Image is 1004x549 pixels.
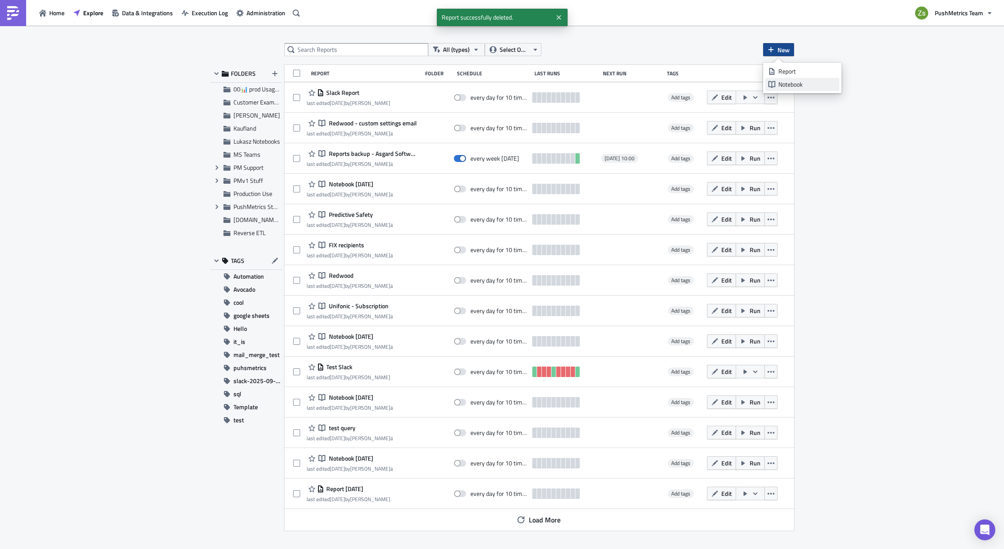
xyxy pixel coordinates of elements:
span: test [233,414,244,427]
span: Run [750,245,761,254]
span: Add tags [671,215,690,223]
span: Query.me: Learn SQL [233,215,309,224]
span: Add tags [671,185,690,193]
span: Add tags [668,154,694,163]
button: it_is [210,335,282,348]
span: Notebook 2025-09-24 [327,333,373,340]
span: Add tags [668,124,694,132]
button: Edit [707,212,736,226]
span: test query [327,424,355,432]
span: FOLDERS [231,70,256,77]
div: Folder [425,70,453,77]
span: Edit [721,215,732,224]
button: mail_merge_test [210,348,282,361]
span: Edit [721,367,732,376]
span: Add tags [668,246,694,254]
button: Edit [707,487,736,500]
span: Data & Integrations [122,8,173,17]
time: 2025-09-29T11:00:16Z [330,251,345,259]
span: Run [750,154,761,163]
span: Edit [721,489,732,498]
span: Execution Log [192,8,228,17]
button: Run [736,426,765,439]
span: TAGS [231,257,244,265]
span: PMv1 Stuff [233,176,263,185]
div: last edited by [PERSON_NAME]ä [307,161,417,167]
div: last edited by [PERSON_NAME]ä [307,130,417,137]
div: every day for 10 times [470,429,528,437]
span: Edit [721,184,732,193]
span: Redwood - custom settings email [327,119,417,127]
span: Edit [721,428,732,437]
div: Report [311,70,421,77]
span: Add tags [671,398,690,406]
button: Template [210,401,282,414]
div: last edited by [PERSON_NAME]ä [307,313,393,320]
span: slack-2025-09-05 [233,374,282,387]
button: Run [736,182,765,195]
div: every day for 10 times [470,216,528,223]
button: Run [736,304,765,317]
span: Report 2025-09-22 [324,485,363,493]
span: Add tags [671,246,690,254]
div: Next Run [603,70,663,77]
span: Add tags [671,367,690,376]
div: every day for 10 times [470,185,528,193]
span: Edit [721,276,732,285]
span: 00📊 prod Usage Summary [233,84,304,94]
span: Edit [721,245,732,254]
span: New [778,45,790,54]
span: it_is [233,335,245,348]
img: PushMetrics [6,6,20,20]
span: Notebook 2025-09-22 [327,455,373,462]
span: Reports backup - Asgard Software - Email [327,150,417,158]
button: puhsmetrics [210,361,282,374]
span: Administration [247,8,285,17]
time: 2025-09-23T17:08:17Z [330,373,345,381]
span: Add tags [671,489,690,498]
span: mail_merge_test [233,348,280,361]
button: Run [736,121,765,135]
span: Add tags [668,367,694,376]
span: Notebook 2025-09-30 [327,180,373,188]
div: every day for 10 times [470,490,528,498]
span: Edit [721,93,732,102]
span: Kaufland [233,124,256,133]
span: [DATE] 10:00 [605,155,635,162]
span: Add tags [668,276,694,285]
span: Add tags [668,428,694,437]
div: last edited by [PERSON_NAME]ä [307,191,393,198]
button: Edit [707,304,736,317]
button: Run [736,334,765,348]
div: every week on Sunday [470,155,519,162]
span: Run [750,184,761,193]
span: Slack Report [324,89,359,97]
span: Julian [233,111,280,120]
span: Add tags [668,215,694,224]
div: every day for 10 times [470,337,528,345]
span: Add tags [671,428,690,437]
span: Add tags [671,337,690,345]
div: last edited by [PERSON_NAME]ä [307,344,393,350]
button: test [210,414,282,427]
span: Lukasz Notebooks [233,137,280,146]
span: Production Use [233,189,272,198]
button: Select Owner [485,43,541,56]
button: sql [210,387,282,401]
button: Automation [210,270,282,283]
div: every day for 10 times [470,246,528,254]
span: Add tags [668,306,694,315]
time: 2025-09-30T10:43:14Z [330,221,345,229]
button: Avocado [210,283,282,296]
div: last edited by [PERSON_NAME] [307,100,390,106]
button: Execution Log [177,6,232,20]
button: New [763,43,794,56]
div: Last Runs [534,70,598,77]
span: MS Teams [233,150,260,159]
button: PushMetrics Team [910,3,997,23]
button: Edit [707,121,736,135]
span: Edit [721,306,732,315]
button: slack-2025-09-05 [210,374,282,387]
div: last edited by [PERSON_NAME]ä [307,252,393,259]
